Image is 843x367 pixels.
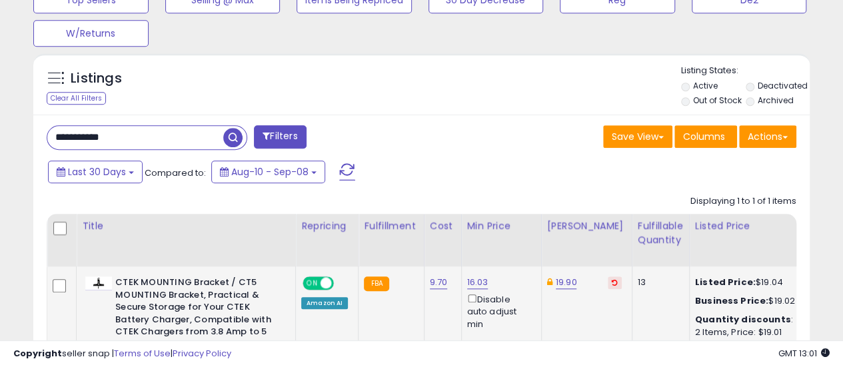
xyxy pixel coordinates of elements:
a: Terms of Use [114,347,171,360]
span: Columns [683,130,725,143]
div: : [695,314,806,326]
span: Compared to: [145,167,206,179]
div: Disable auto adjust min [467,292,531,330]
strong: Copyright [13,347,62,360]
div: $19.02 [695,295,806,307]
label: Deactivated [758,80,808,91]
span: Aug-10 - Sep-08 [231,165,309,179]
a: 9.70 [430,276,448,289]
span: ON [304,278,321,289]
small: FBA [364,276,389,291]
div: Min Price [467,219,536,233]
a: 16.03 [467,276,488,289]
b: Business Price: [695,294,768,307]
div: [PERSON_NAME] [547,219,626,233]
h5: Listings [71,69,122,88]
button: Actions [739,125,796,148]
img: 21I3cJOXzPL._SL40_.jpg [85,276,112,290]
button: Filters [254,125,306,149]
div: Amazon AI [301,297,348,309]
b: Listed Price: [695,276,756,288]
button: Aug-10 - Sep-08 [211,161,325,183]
span: OFF [332,278,353,289]
div: Cost [430,219,456,233]
div: Fulfillment [364,219,418,233]
button: Columns [674,125,737,148]
a: 19.90 [556,276,577,289]
button: W/Returns [33,20,149,47]
div: Listed Price [695,219,810,233]
div: Repricing [301,219,353,233]
div: Displaying 1 to 1 of 1 items [690,195,796,208]
b: Quantity discounts [695,313,791,326]
div: Title [82,219,290,233]
span: Last 30 Days [68,165,126,179]
a: Privacy Policy [173,347,231,360]
button: Save View [603,125,672,148]
label: Active [692,80,717,91]
div: Fulfillable Quantity [638,219,684,247]
p: Listing States: [681,65,810,77]
span: 2025-10-9 13:01 GMT [778,347,830,360]
b: CTEK MOUNTING Bracket / CT5 MOUNTING Bracket, Practical & Secure Storage for Your CTEK Battery Ch... [115,276,277,366]
div: 2 Items, Price: $19.01 [695,326,806,338]
label: Out of Stock [692,95,741,106]
label: Archived [758,95,794,106]
div: seller snap | | [13,348,231,360]
div: $19.04 [695,276,806,288]
button: Last 30 Days [48,161,143,183]
div: 13 [638,276,679,288]
div: Clear All Filters [47,92,106,105]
